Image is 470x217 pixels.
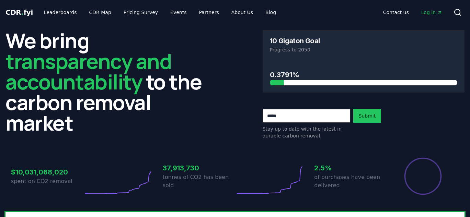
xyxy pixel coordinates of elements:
[84,6,117,19] a: CDR Map
[378,6,414,19] a: Contact us
[270,37,320,44] h3: 10 Gigaton Goal
[404,157,442,195] div: Percentage of sales delivered
[118,6,163,19] a: Pricing Survey
[11,177,83,185] p: spent on CO2 removal
[263,125,351,139] p: Stay up to date with the latest in durable carbon removal.
[5,30,208,133] h2: We bring to the carbon removal market
[353,109,381,123] button: Submit
[5,47,171,96] span: transparency and accountability
[314,163,387,173] h3: 2.5%
[5,8,33,17] a: CDR.fyi
[270,70,458,80] h3: 0.3791%
[5,8,33,16] span: CDR fyi
[226,6,259,19] a: About Us
[165,6,192,19] a: Events
[421,9,443,16] span: Log in
[260,6,282,19] a: Blog
[314,173,387,190] p: of purchases have been delivered
[11,167,83,177] h3: $10,031,068,020
[163,163,235,173] h3: 37,913,730
[38,6,282,19] nav: Main
[163,173,235,190] p: tonnes of CO2 has been sold
[21,8,24,16] span: .
[416,6,448,19] a: Log in
[38,6,82,19] a: Leaderboards
[270,46,458,53] p: Progress to 2050
[378,6,448,19] nav: Main
[194,6,225,19] a: Partners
